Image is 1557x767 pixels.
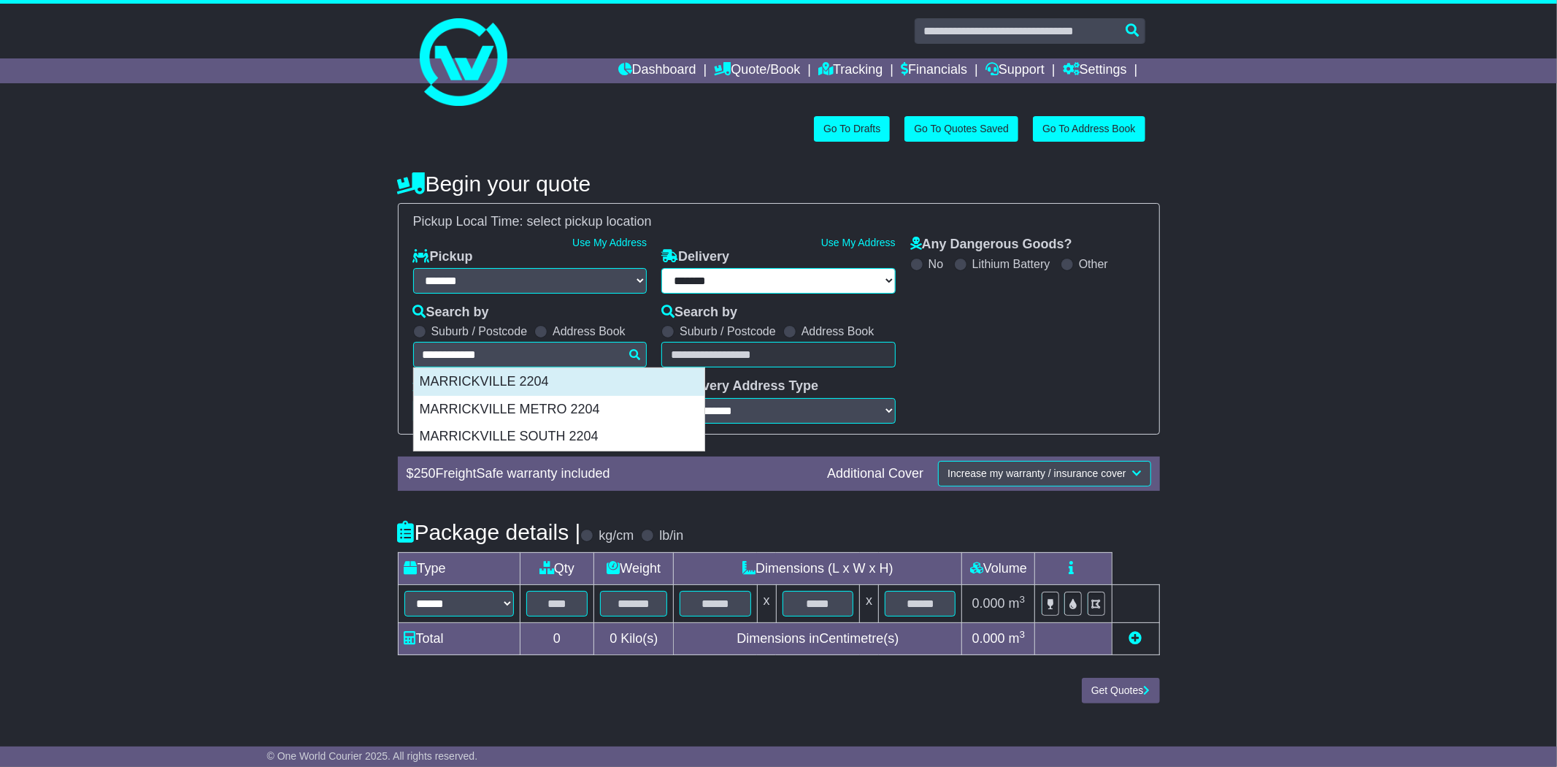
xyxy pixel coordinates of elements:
td: 0 [520,623,594,655]
span: m [1009,631,1026,646]
div: MARRICKVILLE 2204 [414,368,704,396]
a: Tracking [818,58,883,83]
label: Pickup [413,249,473,265]
label: Lithium Battery [972,257,1050,271]
span: 250 [414,466,436,481]
span: select pickup location [527,214,652,229]
label: kg/cm [599,528,634,544]
a: Go To Quotes Saved [904,116,1018,142]
td: Qty [520,552,594,584]
a: Quote/Book [714,58,800,83]
label: Delivery [661,249,729,265]
a: Use My Address [572,237,647,248]
a: Settings [1063,58,1127,83]
label: Search by [661,305,737,321]
span: © One World Courier 2025. All rights reserved. [267,750,478,762]
a: Dashboard [618,58,696,83]
h4: Begin your quote [398,172,1160,196]
a: Go To Drafts [814,116,890,142]
td: Volume [962,552,1035,584]
span: 0 [610,631,617,646]
div: Pickup Local Time: [406,214,1152,230]
label: Address Book [801,324,874,338]
sup: 3 [1020,594,1026,605]
div: MARRICKVILLE SOUTH 2204 [414,423,704,451]
label: Search by [413,305,489,321]
div: $ FreightSafe warranty included [399,466,820,482]
label: No [929,257,943,271]
span: 0.000 [972,631,1005,646]
label: lb/in [659,528,683,544]
label: Any Dangerous Goods? [910,237,1072,253]
label: Address Book [553,324,626,338]
a: Go To Address Book [1033,116,1145,142]
button: Increase my warranty / insurance cover [938,461,1150,486]
span: Increase my warranty / insurance cover [947,468,1126,479]
td: x [860,584,879,622]
label: Suburb / Postcode [431,324,528,338]
td: Dimensions (L x W x H) [674,552,962,584]
a: Use My Address [821,237,896,248]
a: Financials [901,58,967,83]
span: 0.000 [972,596,1005,611]
td: Kilo(s) [594,623,674,655]
td: Type [398,552,520,584]
span: m [1009,596,1026,611]
td: x [757,584,776,622]
h4: Package details | [398,520,581,544]
a: Add new item [1129,631,1142,646]
button: Get Quotes [1082,678,1160,703]
sup: 3 [1020,629,1026,640]
div: MARRICKVILLE METRO 2204 [414,396,704,424]
label: Delivery Address Type [661,378,818,394]
td: Weight [594,552,674,584]
td: Total [398,623,520,655]
a: Support [985,58,1045,83]
div: Additional Cover [820,466,931,482]
td: Dimensions in Centimetre(s) [674,623,962,655]
label: Suburb / Postcode [680,324,776,338]
label: Other [1079,257,1108,271]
